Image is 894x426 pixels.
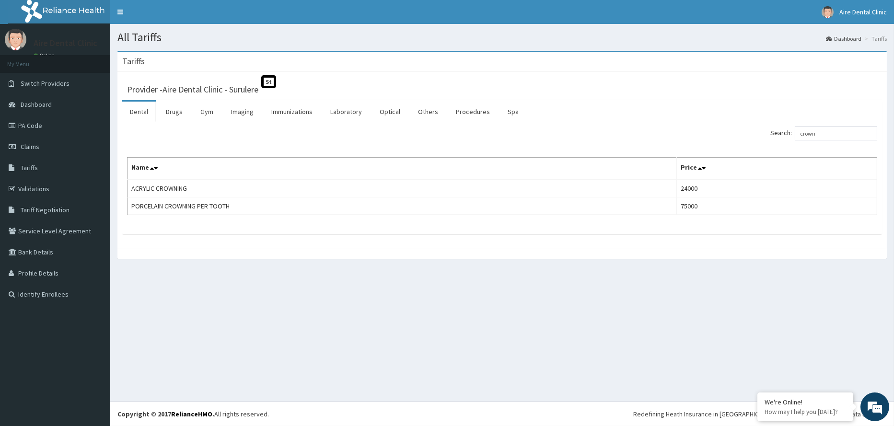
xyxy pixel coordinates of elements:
a: Immunizations [264,102,320,122]
span: Dashboard [21,100,52,109]
a: Gym [193,102,221,122]
p: Aire Dental Clinic [34,39,97,47]
span: Aire Dental Clinic [839,8,887,16]
td: 24000 [676,179,877,197]
h1: All Tariffs [117,31,887,44]
td: PORCELAIN CROWNING PER TOOTH [128,197,677,215]
div: Chat with us now [50,54,161,66]
strong: Copyright © 2017 . [117,410,214,418]
a: Spa [500,102,526,122]
div: Minimize live chat window [157,5,180,28]
a: Procedures [448,102,498,122]
div: Redefining Heath Insurance in [GEOGRAPHIC_DATA] using Telemedicine and Data Science! [633,409,887,419]
a: Dashboard [826,35,861,43]
img: User Image [822,6,834,18]
img: d_794563401_company_1708531726252_794563401 [18,48,39,72]
span: We're online! [56,121,132,218]
td: 75000 [676,197,877,215]
a: Others [410,102,446,122]
a: Online [34,52,57,59]
a: Drugs [158,102,190,122]
span: Tariffs [21,163,38,172]
textarea: Type your message and hit 'Enter' [5,262,183,295]
a: Imaging [223,102,261,122]
li: Tariffs [862,35,887,43]
p: How may I help you today? [765,408,846,416]
a: Optical [372,102,408,122]
a: Dental [122,102,156,122]
input: Search: [795,126,877,140]
span: Claims [21,142,39,151]
footer: All rights reserved. [110,402,894,426]
th: Name [128,158,677,180]
h3: Provider - Aire Dental Clinic - Surulere [127,85,258,94]
label: Search: [770,126,877,140]
a: RelianceHMO [171,410,212,418]
span: Tariff Negotiation [21,206,70,214]
h3: Tariffs [122,57,145,66]
td: ACRYLIC CROWNING [128,179,677,197]
img: User Image [5,29,26,50]
div: We're Online! [765,398,846,406]
span: St [261,75,276,88]
th: Price [676,158,877,180]
span: Switch Providers [21,79,70,88]
a: Laboratory [323,102,370,122]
